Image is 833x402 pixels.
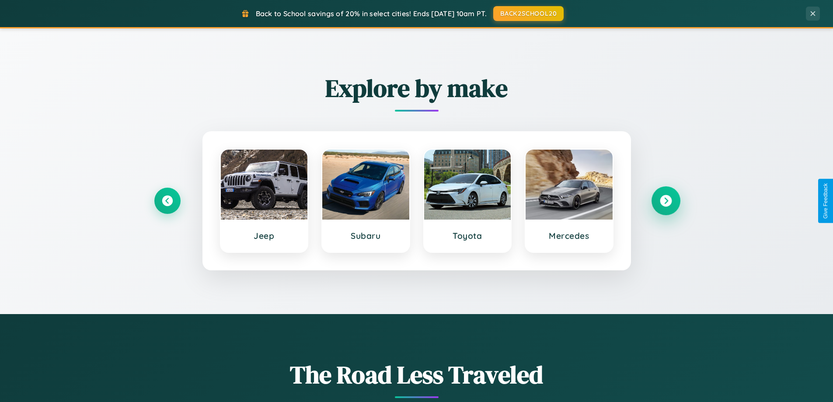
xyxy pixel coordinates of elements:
[433,231,502,241] h3: Toyota
[230,231,299,241] h3: Jeep
[534,231,604,241] h3: Mercedes
[331,231,401,241] h3: Subaru
[154,71,679,105] h2: Explore by make
[493,6,564,21] button: BACK2SCHOOL20
[154,358,679,392] h1: The Road Less Traveled
[256,9,487,18] span: Back to School savings of 20% in select cities! Ends [DATE] 10am PT.
[823,183,829,219] div: Give Feedback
